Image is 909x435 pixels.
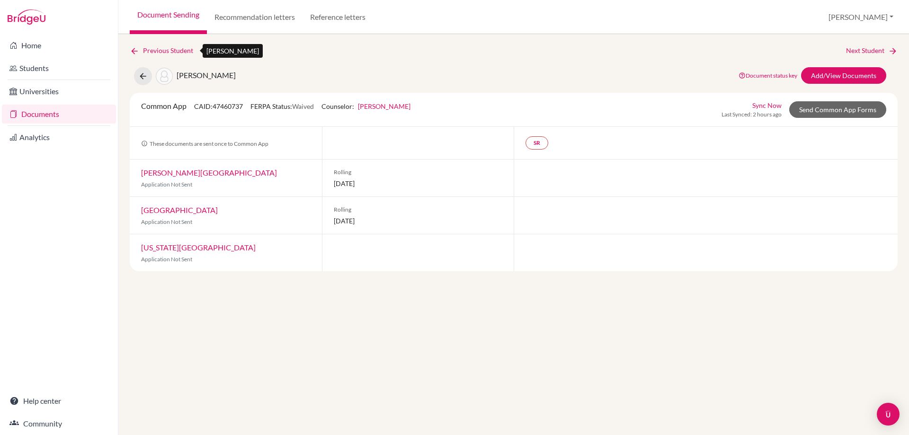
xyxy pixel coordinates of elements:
[334,178,503,188] span: [DATE]
[846,45,898,56] a: Next Student
[8,9,45,25] img: Bridge-U
[877,403,900,426] div: Open Intercom Messenger
[2,59,116,78] a: Students
[789,101,886,118] a: Send Common App Forms
[130,45,201,56] a: Previous Student
[177,71,236,80] span: [PERSON_NAME]
[2,36,116,55] a: Home
[250,102,314,110] span: FERPA Status:
[801,67,886,84] a: Add/View Documents
[141,140,268,147] span: These documents are sent once to Common App
[2,105,116,124] a: Documents
[334,205,503,214] span: Rolling
[292,102,314,110] span: Waived
[141,168,277,177] a: [PERSON_NAME][GEOGRAPHIC_DATA]
[141,218,192,225] span: Application Not Sent
[722,110,782,119] span: Last Synced: 2 hours ago
[2,391,116,410] a: Help center
[526,136,548,150] a: SR
[334,216,503,226] span: [DATE]
[141,205,218,214] a: [GEOGRAPHIC_DATA]
[739,72,797,79] a: Document status key
[141,256,192,263] span: Application Not Sent
[141,181,192,188] span: Application Not Sent
[203,44,263,58] div: [PERSON_NAME]
[321,102,410,110] span: Counselor:
[334,168,503,177] span: Rolling
[2,82,116,101] a: Universities
[752,100,782,110] a: Sync Now
[194,102,243,110] span: CAID: 47460737
[2,128,116,147] a: Analytics
[358,102,410,110] a: [PERSON_NAME]
[141,243,256,252] a: [US_STATE][GEOGRAPHIC_DATA]
[141,101,187,110] span: Common App
[824,8,898,26] button: [PERSON_NAME]
[2,414,116,433] a: Community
